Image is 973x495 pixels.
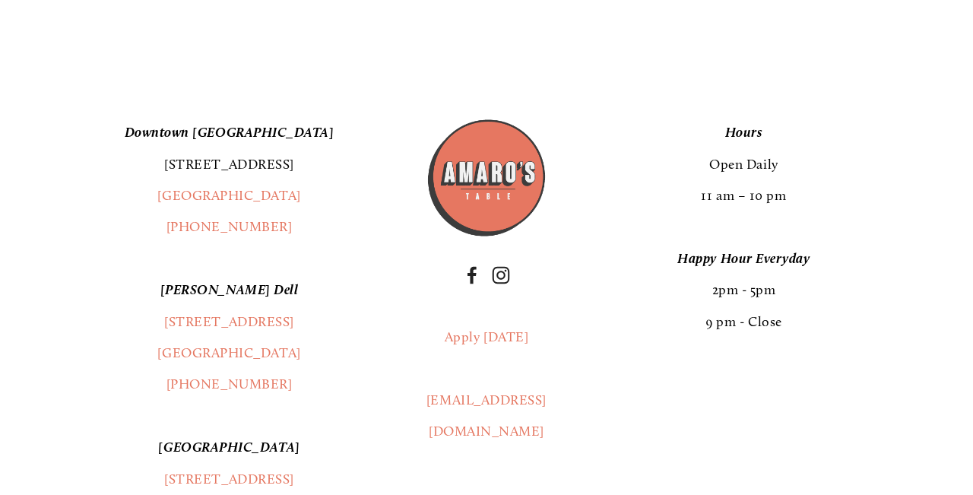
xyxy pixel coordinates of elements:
a: [EMAIL_ADDRESS][DOMAIN_NAME] [426,392,547,439]
a: Apply [DATE] [445,328,528,345]
a: [PHONE_NUMBER] [166,218,293,235]
em: Downtown [GEOGRAPHIC_DATA] [125,124,334,141]
a: Facebook [463,266,481,284]
a: [GEOGRAPHIC_DATA] [157,344,300,361]
img: Amaros_Logo.png [426,117,547,238]
em: Happy Hour Everyday [677,250,810,267]
a: Instagram [492,266,510,284]
em: [GEOGRAPHIC_DATA] [158,439,300,455]
a: [PHONE_NUMBER] [166,376,293,392]
em: [PERSON_NAME] Dell [160,281,299,298]
a: [STREET_ADDRESS] [164,156,294,173]
a: [STREET_ADDRESS] [164,313,294,330]
p: 2pm - 5pm 9 pm - Close [573,243,915,338]
p: Open Daily 11 am – 10 pm [573,117,915,211]
em: Hours [725,124,763,141]
a: [GEOGRAPHIC_DATA] [157,187,300,204]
